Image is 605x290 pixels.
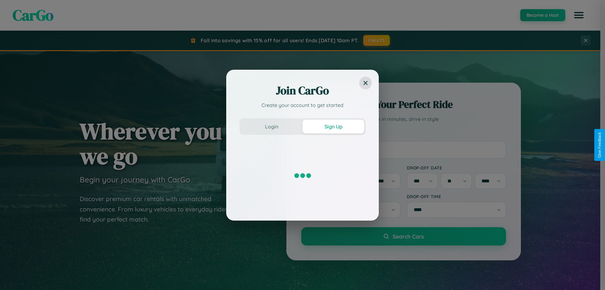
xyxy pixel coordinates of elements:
div: Give Feedback [597,132,602,158]
iframe: Intercom live chat [6,269,21,284]
button: Sign Up [302,120,364,133]
h2: Join CarGo [239,83,366,98]
p: Create your account to get started [239,101,366,109]
button: Login [241,120,302,133]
